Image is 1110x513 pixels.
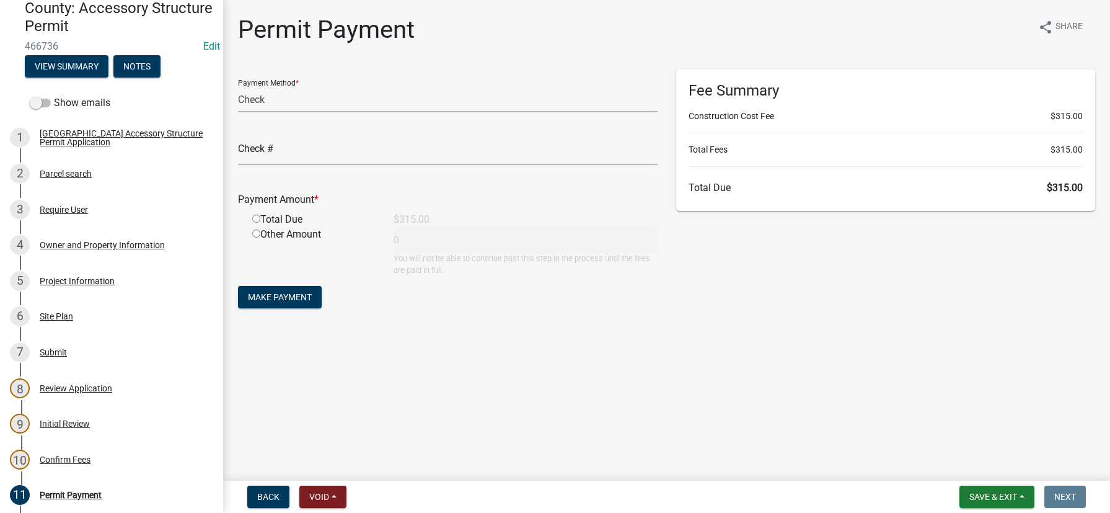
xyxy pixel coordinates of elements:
[243,212,384,227] div: Total Due
[1051,110,1083,123] span: $315.00
[299,486,346,508] button: Void
[10,450,30,470] div: 10
[10,485,30,505] div: 11
[1047,182,1083,194] span: $315.00
[1044,486,1086,508] button: Next
[10,164,30,184] div: 2
[1051,143,1083,156] span: $315.00
[10,414,30,434] div: 9
[25,62,108,72] wm-modal-confirm: Summary
[1028,15,1093,39] button: shareShare
[238,286,322,308] button: Make Payment
[969,492,1017,502] span: Save & Exit
[10,378,30,398] div: 8
[689,182,1083,194] h6: Total Due
[10,342,30,362] div: 7
[10,200,30,220] div: 3
[40,277,115,285] div: Project Information
[10,128,30,148] div: 1
[689,110,1083,123] li: Construction Cost Fee
[30,96,110,110] label: Show emails
[25,55,108,78] button: View Summary
[309,492,329,502] span: Void
[248,292,312,302] span: Make Payment
[203,40,220,52] wm-modal-confirm: Edit Application Number
[1054,492,1076,502] span: Next
[40,419,90,428] div: Initial Review
[203,40,220,52] a: Edit
[243,227,384,276] div: Other Amount
[238,15,415,45] h1: Permit Payment
[40,348,67,357] div: Submit
[40,205,88,214] div: Require User
[1038,20,1053,35] i: share
[10,235,30,255] div: 4
[10,271,30,291] div: 5
[1055,20,1083,35] span: Share
[113,62,161,72] wm-modal-confirm: Notes
[10,306,30,326] div: 6
[40,241,165,249] div: Owner and Property Information
[40,384,112,393] div: Review Application
[40,129,203,146] div: [GEOGRAPHIC_DATA] Accessory Structure Permit Application
[40,169,92,178] div: Parcel search
[959,486,1034,508] button: Save & Exit
[257,492,280,502] span: Back
[689,82,1083,100] h6: Fee Summary
[40,455,90,464] div: Confirm Fees
[40,312,73,321] div: Site Plan
[113,55,161,78] button: Notes
[689,143,1083,156] li: Total Fees
[40,491,102,499] div: Permit Payment
[247,486,289,508] button: Back
[25,40,198,52] span: 466736
[229,192,667,207] div: Payment Amount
